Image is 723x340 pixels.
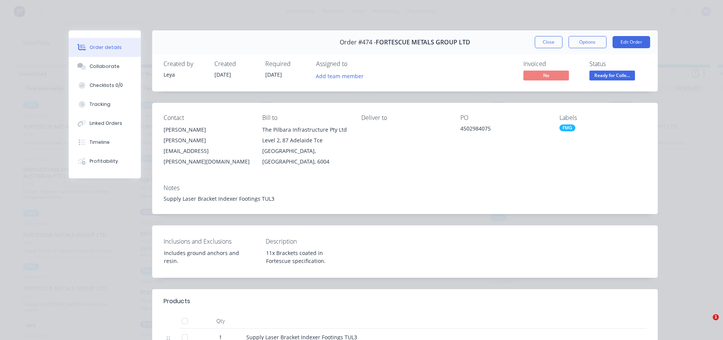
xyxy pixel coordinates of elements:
[164,124,250,135] div: [PERSON_NAME]
[316,71,368,81] button: Add team member
[69,38,141,57] button: Order details
[69,133,141,152] button: Timeline
[90,139,110,146] div: Timeline
[158,247,253,266] div: Includes ground anchors and resin.
[69,95,141,114] button: Tracking
[164,237,258,246] label: Inclusions and Exclusions
[262,114,349,121] div: Bill to
[713,314,719,320] span: 1
[164,124,250,167] div: [PERSON_NAME][PERSON_NAME][EMAIL_ADDRESS][PERSON_NAME][DOMAIN_NAME]
[69,114,141,133] button: Linked Orders
[559,114,646,121] div: Labels
[164,60,205,68] div: Created by
[559,124,575,131] div: FMG
[164,71,205,79] div: Leya
[90,63,120,70] div: Collaborate
[164,195,646,203] div: Supply Laser Bracket Indexer Footings TUL3
[523,60,580,68] div: Invoiced
[164,135,250,167] div: [PERSON_NAME][EMAIL_ADDRESS][PERSON_NAME][DOMAIN_NAME]
[198,313,243,329] div: Qty
[589,71,635,80] span: Ready for Colle...
[69,57,141,76] button: Collaborate
[535,36,562,48] button: Close
[376,39,470,46] span: FORTESCUE METALS GROUP LTD
[90,44,122,51] div: Order details
[214,71,231,78] span: [DATE]
[260,247,355,266] div: 11x Brackets coated in Fortescue specification.
[523,71,569,80] span: No
[460,124,547,135] div: 4502984075
[266,237,361,246] label: Description
[90,158,118,165] div: Profitability
[361,114,448,121] div: Deliver to
[589,71,635,82] button: Ready for Colle...
[90,101,110,108] div: Tracking
[262,124,349,167] div: The Pilbara Infrastructure Pty Ltd Level 2, 87 Adelaide Tce[GEOGRAPHIC_DATA], [GEOGRAPHIC_DATA], ...
[265,71,282,78] span: [DATE]
[312,71,367,81] button: Add team member
[164,297,190,306] div: Products
[69,76,141,95] button: Checklists 0/0
[265,60,307,68] div: Required
[460,114,547,121] div: PO
[262,146,349,167] div: [GEOGRAPHIC_DATA], [GEOGRAPHIC_DATA], 6004
[69,152,141,171] button: Profitability
[262,124,349,146] div: The Pilbara Infrastructure Pty Ltd Level 2, 87 Adelaide Tce
[613,36,650,48] button: Edit Order
[164,114,250,121] div: Contact
[589,60,646,68] div: Status
[164,184,646,192] div: Notes
[90,120,122,127] div: Linked Orders
[214,60,256,68] div: Created
[697,314,715,332] iframe: Intercom live chat
[340,39,376,46] span: Order #474 -
[569,36,606,48] button: Options
[90,82,123,89] div: Checklists 0/0
[316,60,392,68] div: Assigned to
